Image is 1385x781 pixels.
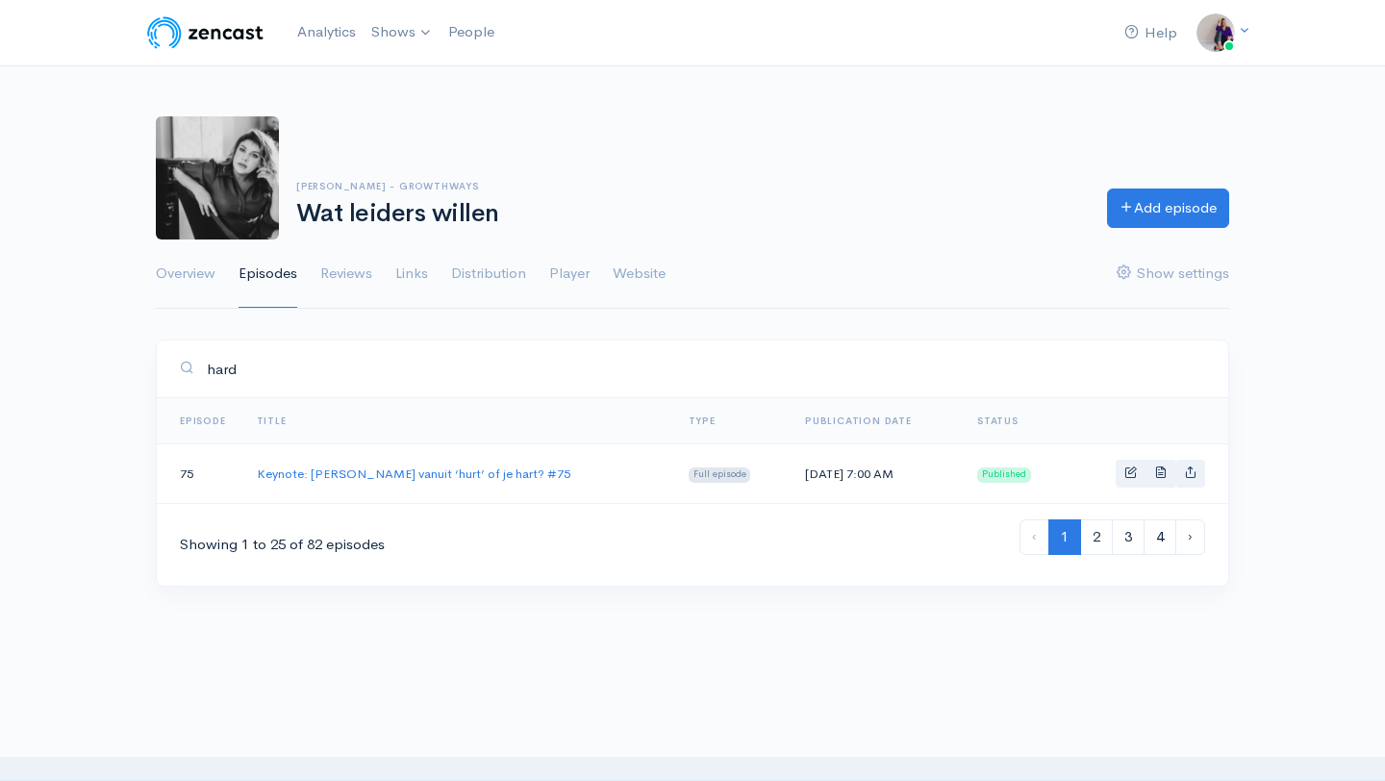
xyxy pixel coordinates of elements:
[805,415,912,427] a: Publication date
[364,12,441,54] a: Shows
[1116,460,1205,488] div: Basic example
[613,239,666,309] a: Website
[180,415,226,427] a: Episode
[320,239,372,309] a: Reviews
[451,239,526,309] a: Distribution
[1048,519,1081,555] span: 1
[1080,519,1113,555] a: 2
[257,415,287,427] a: Title
[790,444,962,503] td: [DATE] 7:00 AM
[1117,13,1185,54] a: Help
[689,467,751,483] span: Full episode
[1112,519,1145,555] a: 3
[257,466,570,482] a: Keynote: [PERSON_NAME] vanuit ‘hurt’ of je hart? #75
[977,415,1019,427] span: Status
[290,12,364,53] a: Analytics
[395,239,428,309] a: Links
[206,349,1205,389] input: Search
[441,12,502,53] a: People
[239,239,297,309] a: Episodes
[156,239,215,309] a: Overview
[1175,519,1205,555] a: Next »
[549,239,590,309] a: Player
[1020,519,1049,555] li: « Previous
[296,200,1084,228] h1: Wat leiders willen
[157,444,241,503] td: 75
[1107,189,1229,228] a: Add episode
[1117,239,1229,309] a: Show settings
[144,13,266,52] img: ZenCast Logo
[1144,519,1176,555] a: 4
[296,181,1084,191] h6: [PERSON_NAME] - Growthways
[977,467,1031,483] span: Published
[180,534,385,556] div: Showing 1 to 25 of 82 episodes
[1196,13,1235,52] img: ...
[689,415,716,427] a: Type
